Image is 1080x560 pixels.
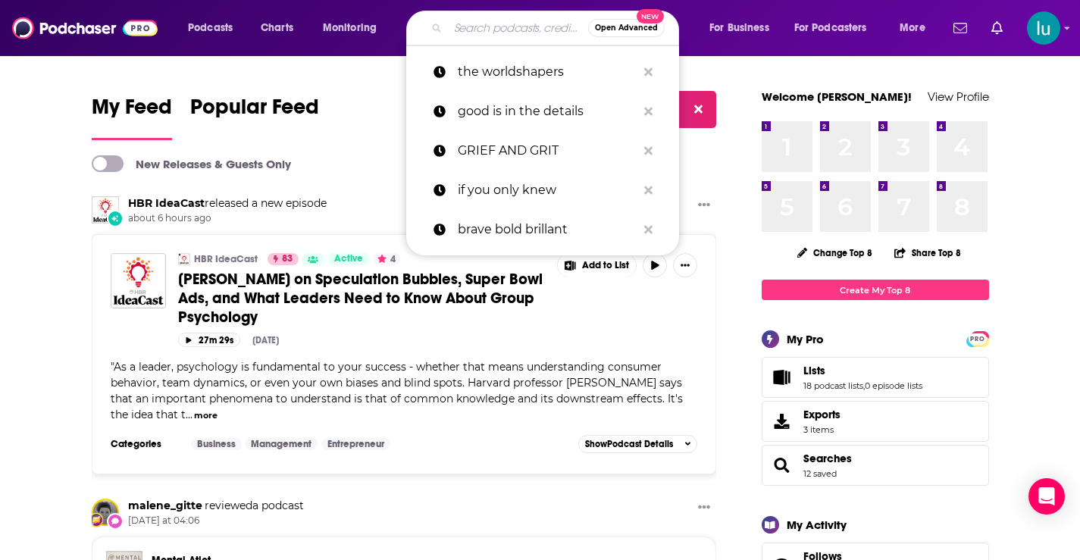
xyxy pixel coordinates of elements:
img: HBR IdeaCast [178,253,190,265]
span: Monitoring [323,17,377,39]
span: Charts [261,17,293,39]
button: Show More Button [692,499,716,518]
a: Lists [767,367,797,388]
div: My Activity [787,518,847,532]
span: 3 items [803,424,841,435]
span: My Feed [92,94,172,129]
span: reviewed [205,499,252,512]
a: if you only knew [406,171,679,210]
a: PRO [969,333,987,344]
button: Change Top 8 [788,243,882,262]
a: the worldshapers [406,52,679,92]
span: [PERSON_NAME] on Speculation Bubbles, Super Bowl Ads, and What Leaders Need to Know About Group P... [178,270,543,327]
a: brave bold brillant [406,210,679,249]
span: Show Podcast Details [585,439,673,449]
div: a podcast [128,499,304,513]
a: Entrepreneur [321,438,390,450]
p: if you only knew [458,171,637,210]
a: 83 [268,253,299,265]
div: My Pro [787,332,824,346]
p: brave bold brillant [458,210,637,249]
span: [DATE] at 04:06 [128,515,304,527]
a: Charts [251,16,302,40]
a: Lists [803,364,922,377]
span: , [863,380,865,391]
img: malene_gitte [93,500,117,524]
img: User Badge Icon [89,512,104,527]
span: Popular Feed [190,94,319,129]
a: GRIEF AND GRIT [406,131,679,171]
a: good is in the details [406,92,679,131]
span: Exports [767,411,797,432]
a: Active [328,253,369,265]
button: ShowPodcast Details [578,435,698,453]
button: open menu [312,16,396,40]
a: View Profile [928,89,989,104]
a: Welcome [PERSON_NAME]! [762,89,912,104]
img: User Profile [1027,11,1060,45]
span: Exports [803,408,841,421]
h3: released a new episode [128,196,327,211]
div: [DATE] [252,335,279,346]
a: Show notifications dropdown [985,15,1009,41]
button: Share Top 8 [894,238,962,267]
span: For Podcasters [794,17,867,39]
a: Show notifications dropdown [947,15,973,41]
button: Show More Button [692,196,716,215]
button: Show More Button [558,253,637,277]
a: Business [191,438,242,450]
button: open menu [784,16,889,40]
img: Podchaser - Follow, Share and Rate Podcasts [12,14,158,42]
a: malene_gitte [128,499,202,512]
button: 4 [373,253,400,265]
a: My Feed [92,94,172,140]
a: Management [245,438,318,450]
a: 12 saved [803,468,837,479]
button: Open AdvancedNew [588,19,665,37]
span: 83 [282,252,293,267]
span: Lists [803,364,825,377]
a: [PERSON_NAME] on Speculation Bubbles, Super Bowl Ads, and What Leaders Need to Know About Group P... [178,270,546,327]
div: Search podcasts, credits, & more... [421,11,693,45]
span: PRO [969,333,987,345]
a: Searches [803,452,852,465]
a: Popular Feed [190,94,319,140]
div: New Review [107,513,124,530]
button: more [194,409,218,422]
a: HBR IdeaCast [194,253,258,265]
input: Search podcasts, credits, & more... [448,16,588,40]
span: about 6 hours ago [128,212,327,225]
button: open menu [177,16,252,40]
span: Podcasts [188,17,233,39]
span: For Business [709,17,769,39]
span: More [900,17,925,39]
a: 18 podcast lists [803,380,863,391]
img: HBR IdeaCast [92,196,119,224]
p: GRIEF AND GRIT [458,131,637,171]
span: New [637,9,664,23]
span: Add to List [582,260,629,271]
span: Logged in as lusodano [1027,11,1060,45]
span: Open Advanced [595,24,658,32]
p: the worldshapers [458,52,637,92]
span: Active [334,252,363,267]
span: As a leader, psychology is fundamental to your success - whether that means understanding consume... [111,360,683,421]
button: 27m 29s [178,333,240,347]
a: Searches [767,455,797,476]
a: Create My Top 8 [762,280,989,300]
a: Exports [762,401,989,442]
span: " [111,360,683,421]
span: Searches [762,445,989,486]
h3: Categories [111,438,179,450]
div: Open Intercom Messenger [1028,478,1065,515]
span: Lists [762,357,989,398]
button: Show More Button [673,253,697,277]
img: Steven Pinker on Speculation Bubbles, Super Bowl Ads, and What Leaders Need to Know About Group P... [111,253,166,308]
